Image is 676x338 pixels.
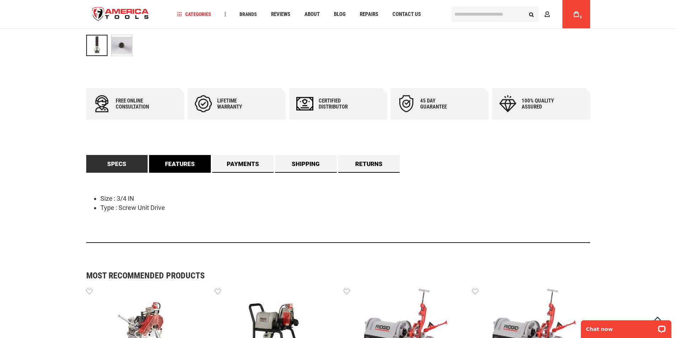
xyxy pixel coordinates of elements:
a: Contact Us [389,10,424,19]
span: Blog [334,12,346,17]
a: Features [149,155,211,173]
a: Categories [174,10,214,19]
div: 100% quality assured [522,98,564,110]
div: GREENLEE 304AVBBP BALL BEARING DRIVE NUT - 3/4" [111,31,132,60]
span: Reviews [271,12,290,17]
span: Categories [177,12,211,17]
img: America Tools [86,1,155,28]
li: Size : 3/4 IN [100,194,590,203]
li: Type : Screw Unit Drive [100,203,590,212]
a: Specs [86,155,148,173]
span: Brands [240,12,257,17]
div: 45 day Guarantee [420,98,463,110]
span: About [304,12,320,17]
a: Returns [338,155,400,173]
span: Contact Us [392,12,421,17]
div: GREENLEE 304AVBBP BALL BEARING DRIVE NUT - 3/4" [86,31,111,60]
iframe: LiveChat chat widget [576,316,676,338]
span: 0 [580,15,582,19]
a: About [301,10,323,19]
img: GREENLEE 304AVBBP BALL BEARING DRIVE NUT - 3/4" [111,35,132,56]
div: Certified Distributor [319,98,361,110]
a: Repairs [357,10,381,19]
div: Lifetime warranty [217,98,260,110]
a: Payments [212,155,274,173]
strong: Most Recommended Products [86,271,565,280]
a: Brands [236,10,260,19]
a: store logo [86,1,155,28]
a: Blog [331,10,349,19]
a: Reviews [268,10,293,19]
a: Shipping [275,155,337,173]
button: Search [525,7,538,21]
span: Repairs [360,12,378,17]
div: Free online consultation [116,98,158,110]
